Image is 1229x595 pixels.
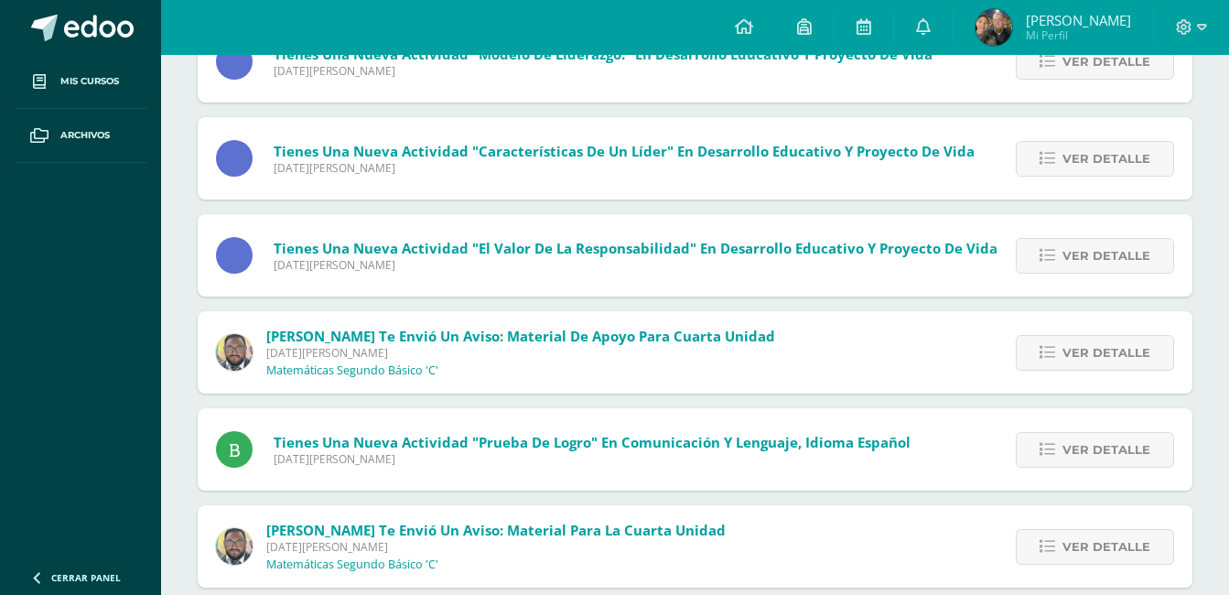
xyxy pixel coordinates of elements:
[1062,530,1150,564] span: Ver detalle
[266,539,726,555] span: [DATE][PERSON_NAME]
[1062,433,1150,467] span: Ver detalle
[266,345,775,361] span: [DATE][PERSON_NAME]
[1062,142,1150,176] span: Ver detalle
[266,521,726,539] span: [PERSON_NAME] te envió un aviso: material para la cuarta unidad
[266,557,438,572] p: Matemáticas Segundo Básico 'C'
[15,109,146,163] a: Archivos
[274,142,975,160] span: Tienes una nueva actividad "Características de un líder" En Desarrollo Educativo y Proyecto de Vida
[216,334,253,371] img: 712781701cd376c1a616437b5c60ae46.png
[216,528,253,565] img: 712781701cd376c1a616437b5c60ae46.png
[976,9,1012,46] img: 5e8b3cff9a2e63e16232c679b083e08f.png
[51,571,121,584] span: Cerrar panel
[1062,239,1150,273] span: Ver detalle
[15,55,146,109] a: Mis cursos
[266,363,438,378] p: Matemáticas Segundo Básico 'C'
[274,63,933,79] span: [DATE][PERSON_NAME]
[1062,336,1150,370] span: Ver detalle
[274,160,975,176] span: [DATE][PERSON_NAME]
[274,239,997,257] span: Tienes una nueva actividad "El valor de la responsabilidad" En Desarrollo Educativo y Proyecto de...
[1062,45,1150,79] span: Ver detalle
[266,327,775,345] span: [PERSON_NAME] te envió un aviso: material de apoyo para cuarta unidad
[1026,27,1131,43] span: Mi Perfil
[60,128,110,143] span: Archivos
[60,74,119,89] span: Mis cursos
[274,433,911,451] span: Tienes una nueva actividad "Prueba de logro" En Comunicación y Lenguaje, Idioma Español
[1026,11,1131,29] span: [PERSON_NAME]
[274,451,911,467] span: [DATE][PERSON_NAME]
[274,257,997,273] span: [DATE][PERSON_NAME]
